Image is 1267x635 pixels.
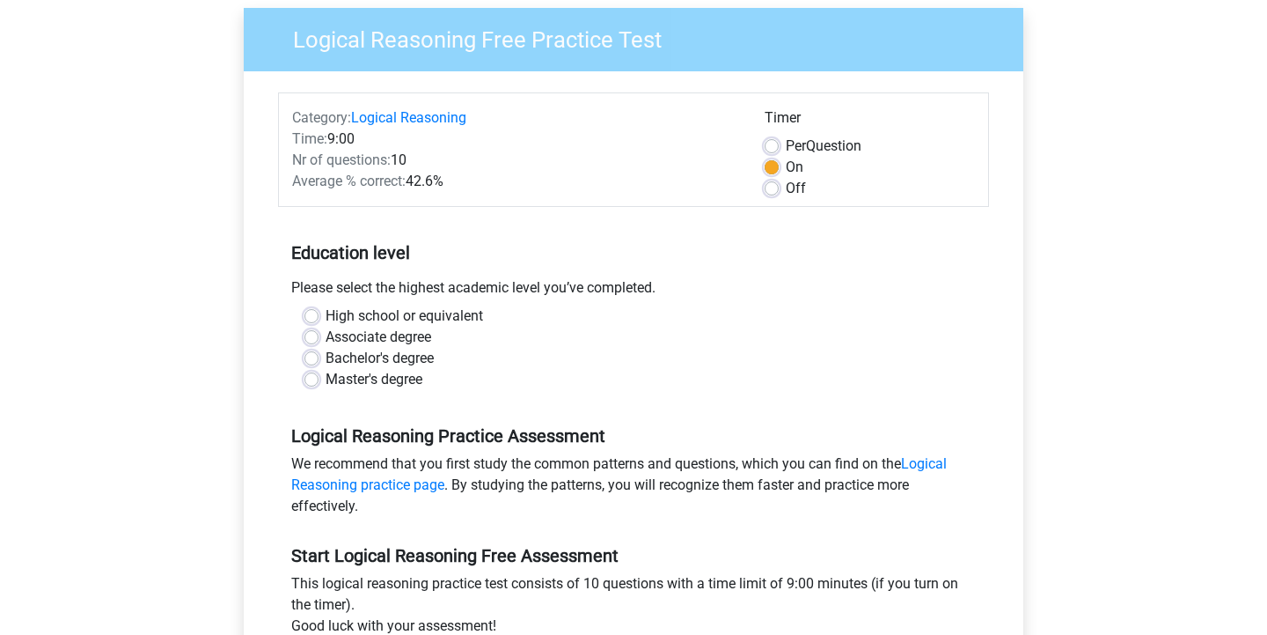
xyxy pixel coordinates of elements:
[291,425,976,447] h5: Logical Reasoning Practice Assessment
[278,277,989,306] div: Please select the highest academic level you’ve completed.
[326,348,434,369] label: Bachelor's degree
[272,19,1010,54] h3: Logical Reasoning Free Practice Test
[765,107,975,136] div: Timer
[279,129,751,150] div: 9:00
[279,150,751,171] div: 10
[786,137,806,154] span: Per
[279,171,751,192] div: 42.6%
[292,109,351,126] span: Category:
[326,369,422,390] label: Master's degree
[326,327,431,348] label: Associate degree
[292,173,406,189] span: Average % correct:
[351,109,466,126] a: Logical Reasoning
[292,151,391,168] span: Nr of questions:
[326,306,483,327] label: High school or equivalent
[786,136,861,157] label: Question
[291,235,976,270] h5: Education level
[786,157,803,178] label: On
[278,454,989,524] div: We recommend that you first study the common patterns and questions, which you can find on the . ...
[786,178,806,199] label: Off
[292,130,327,147] span: Time:
[291,545,976,566] h5: Start Logical Reasoning Free Assessment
